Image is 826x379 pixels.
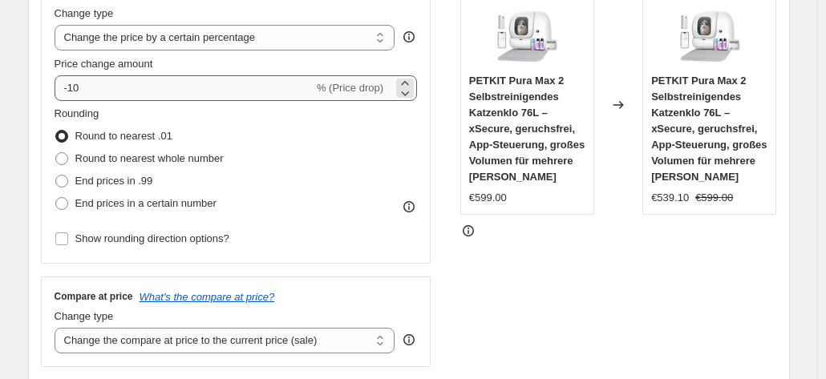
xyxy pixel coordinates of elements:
[469,75,585,183] span: PETKIT Pura Max 2 Selbstreinigendes Katzenklo 76L – xSecure, geruchsfrei, App-Steuerung, großes V...
[75,152,224,164] span: Round to nearest whole number
[55,107,99,119] span: Rounding
[75,130,172,142] span: Round to nearest .01
[75,232,229,244] span: Show rounding direction options?
[495,4,559,68] img: 71kCToDzBUL_80x.jpg
[55,58,153,70] span: Price change amount
[75,197,217,209] span: End prices in a certain number
[651,75,767,183] span: PETKIT Pura Max 2 Selbstreinigendes Katzenklo 76L – xSecure, geruchsfrei, App-Steuerung, großes V...
[55,310,114,322] span: Change type
[55,7,114,19] span: Change type
[55,290,133,303] h3: Compare at price
[140,291,275,303] button: What's the compare at price?
[695,190,733,206] strike: €599.00
[75,175,153,187] span: End prices in .99
[401,332,417,348] div: help
[401,29,417,45] div: help
[469,190,507,206] div: €599.00
[55,75,314,101] input: -15
[678,4,742,68] img: 71kCToDzBUL_80x.jpg
[651,190,689,206] div: €539.10
[317,82,383,94] span: % (Price drop)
